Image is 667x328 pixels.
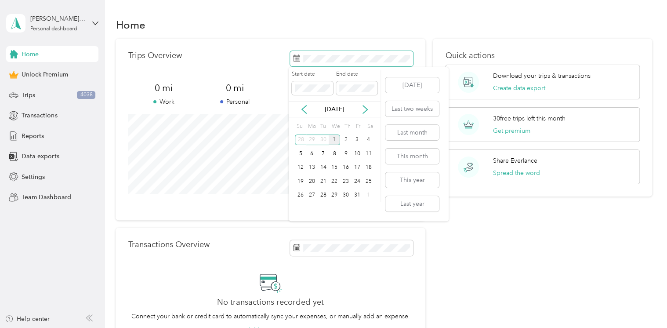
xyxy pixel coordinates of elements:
[316,105,353,114] p: [DATE]
[329,148,340,159] div: 8
[306,176,318,187] div: 20
[352,135,363,146] div: 3
[271,97,342,106] p: Other
[352,148,363,159] div: 10
[340,148,352,159] div: 9
[493,114,565,123] p: 30 free trips left this month
[128,240,209,249] p: Transactions Overview
[493,156,537,165] p: Share Everlance
[318,148,329,159] div: 7
[355,120,363,133] div: Fr
[362,162,374,173] div: 18
[340,190,352,201] div: 30
[340,135,352,146] div: 2
[22,70,68,79] span: Unlock Premium
[352,190,363,201] div: 31
[22,50,39,59] span: Home
[329,190,340,201] div: 29
[22,152,59,161] span: Data exports
[128,82,199,94] span: 0 mi
[318,190,329,201] div: 28
[295,190,306,201] div: 26
[295,135,306,146] div: 28
[343,120,352,133] div: Th
[330,120,340,133] div: We
[22,111,57,120] span: Transactions
[352,162,363,173] div: 17
[5,314,50,324] button: Help center
[340,176,352,187] div: 23
[493,126,530,135] button: Get premium
[618,279,667,328] iframe: Everlance-gr Chat Button Frame
[306,135,318,146] div: 29
[77,91,95,99] span: 4038
[493,71,591,80] p: Download your trips & transactions
[493,84,545,93] button: Create data export
[329,162,340,173] div: 15
[336,70,377,78] label: End date
[30,14,85,23] div: [PERSON_NAME][EMAIL_ADDRESS][PERSON_NAME][DOMAIN_NAME]
[22,91,35,100] span: Trips
[306,148,318,159] div: 6
[385,77,439,93] button: [DATE]
[319,120,327,133] div: Tu
[385,101,439,117] button: Last two weeks
[318,176,329,187] div: 21
[385,149,439,164] button: This month
[329,135,340,146] div: 1
[493,168,540,178] button: Spread the word
[362,135,374,146] div: 4
[295,148,306,159] div: 5
[22,172,45,182] span: Settings
[362,148,374,159] div: 11
[217,298,324,307] h2: No transactions recorded yet
[116,20,145,29] h1: Home
[292,70,333,78] label: Start date
[295,162,306,173] div: 12
[385,125,439,140] button: Last month
[131,312,410,321] p: Connect your bank or credit card to automatically sync your expenses, or manually add an expense.
[199,97,271,106] p: Personal
[199,82,271,94] span: 0 mi
[295,120,303,133] div: Su
[318,135,329,146] div: 30
[22,193,71,202] span: Team Dashboard
[30,26,77,32] div: Personal dashboard
[128,97,199,106] p: Work
[362,176,374,187] div: 25
[385,172,439,188] button: This year
[445,51,639,60] p: Quick actions
[306,120,316,133] div: Mo
[128,51,181,60] p: Trips Overview
[366,120,374,133] div: Sa
[22,131,44,141] span: Reports
[318,162,329,173] div: 14
[362,190,374,201] div: 1
[329,176,340,187] div: 22
[352,176,363,187] div: 24
[306,162,318,173] div: 13
[306,190,318,201] div: 27
[271,82,342,94] span: 0 mi
[295,176,306,187] div: 19
[385,196,439,211] button: Last year
[340,162,352,173] div: 16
